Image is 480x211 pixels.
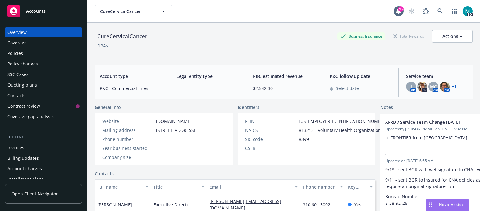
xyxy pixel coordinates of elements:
div: FEIN [245,118,296,124]
div: Policies [7,48,23,58]
span: Yes [354,201,361,208]
a: Policies [5,48,82,58]
a: Contacts [5,91,82,101]
a: Report a Bug [420,5,432,17]
span: Service team [406,73,468,79]
div: Billing updates [7,153,39,163]
div: Quoting plans [7,80,37,90]
span: Accounts [26,9,46,14]
a: Coverage [5,38,82,48]
span: P&C estimated revenue [253,73,314,79]
span: - [156,136,158,142]
span: [US_EMPLOYER_IDENTIFICATION_NUMBER] [299,118,388,124]
span: - [156,154,158,160]
span: to FRONTIER from [GEOGRAPHIC_DATA] [385,135,467,141]
div: Coverage gap analysis [7,112,54,122]
span: Select date [336,85,359,92]
button: Full name [95,179,151,194]
span: P&C follow up date [330,73,391,79]
div: Policy changes [7,59,38,69]
div: Key contact [348,184,366,190]
button: Key contact [345,179,375,194]
div: SSC Cases [7,70,29,79]
span: LL [409,83,414,90]
div: Phone number [102,136,153,142]
span: - [299,145,300,151]
div: CureCervicalCancer [95,32,150,40]
span: XFRD / Service Team Change [DATE] [385,119,477,125]
div: Installment plans [7,174,44,184]
a: Contacts [95,170,114,177]
button: Title [151,179,207,194]
div: 96 [398,6,404,12]
div: Billing [5,134,82,140]
a: SSC Cases [5,70,82,79]
div: Overview [7,27,27,37]
div: Company size [102,154,153,160]
span: Notes [380,104,393,111]
a: Start snowing [405,5,418,17]
span: Nova Assist [439,202,464,207]
a: Switch app [448,5,461,17]
img: photo [417,82,427,92]
span: - [97,49,99,55]
span: [PERSON_NAME] [97,201,132,208]
div: Actions [442,30,462,42]
a: Overview [5,27,82,37]
span: Identifiers [238,104,259,110]
span: P&C - Commercial lines [100,85,161,92]
span: Open Client Navigator [11,191,58,197]
span: Executive Director [153,201,191,208]
a: Search [434,5,446,17]
div: Business Insurance [337,32,385,40]
a: Invoices [5,143,82,153]
span: 8399 [299,136,309,142]
a: [PERSON_NAME][EMAIL_ADDRESS][DOMAIN_NAME] [209,198,281,211]
span: 813212 - Voluntary Health Organizations [299,127,383,133]
button: Nova Assist [426,199,469,211]
span: [STREET_ADDRESS] [156,127,195,133]
a: Quoting plans [5,80,82,90]
div: Phone number [303,184,336,190]
div: Mailing address [102,127,153,133]
span: MC [430,83,437,90]
a: Account charges [5,164,82,174]
span: $2,542.30 [253,85,314,92]
a: 310.601.3002 [303,202,335,208]
a: Accounts [5,2,82,20]
button: Email [207,179,300,194]
span: Legal entity type [176,73,238,79]
img: photo [463,6,473,16]
button: CureCervicalCancer [95,5,172,17]
div: Contract review [7,101,40,111]
button: Actions [432,30,473,43]
div: Drag to move [426,199,434,211]
div: NAICS [245,127,296,133]
a: [DOMAIN_NAME] [156,118,192,124]
div: DBA: - [97,43,109,49]
a: +1 [452,85,456,88]
span: CureCervicalCancer [100,8,154,15]
div: Email [209,184,291,190]
div: Coverage [7,38,27,48]
button: Phone number [300,179,345,194]
span: - [385,151,477,157]
div: Website [102,118,153,124]
div: Total Rewards [390,32,427,40]
span: General info [95,104,121,110]
span: Account type [100,73,161,79]
div: Account charges [7,164,42,174]
img: photo [440,82,450,92]
div: Title [153,184,198,190]
div: Invoices [7,143,24,153]
div: CSLB [245,145,296,151]
a: Contract review [5,101,82,111]
a: Policy changes [5,59,82,69]
div: SIC code [245,136,296,142]
a: Installment plans [5,174,82,184]
span: - [156,145,158,151]
div: Contacts [7,91,25,101]
span: - [176,85,238,92]
div: Full name [97,184,142,190]
a: Coverage gap analysis [5,112,82,122]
